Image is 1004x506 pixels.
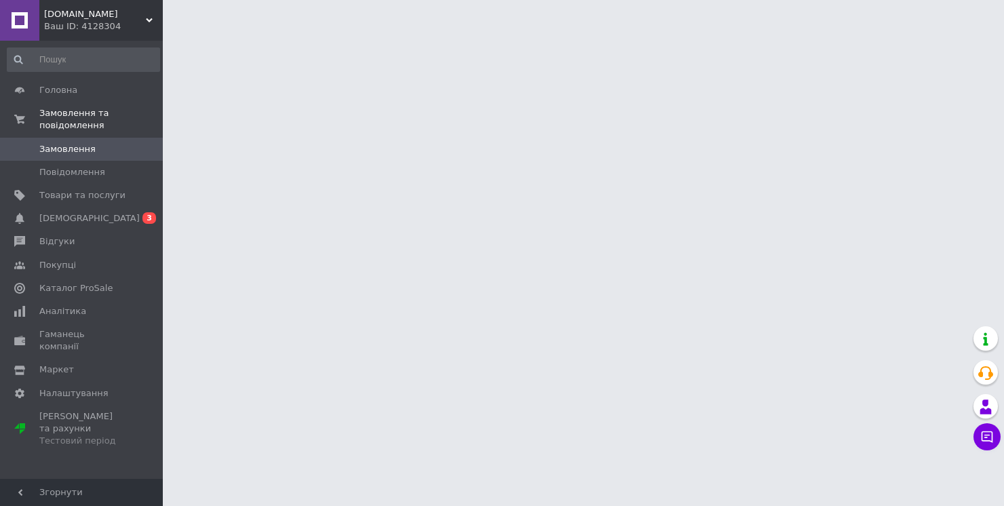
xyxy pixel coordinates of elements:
span: Головна [39,84,77,96]
span: Відгуки [39,235,75,248]
span: Каталог ProSale [39,282,113,294]
div: Ваш ID: 4128304 [44,20,163,33]
span: Покупці [39,259,76,271]
span: Замовлення та повідомлення [39,107,163,132]
span: Маркет [39,364,74,376]
span: 3 [142,212,156,224]
span: Замовлення [39,143,96,155]
span: Налаштування [39,387,109,400]
span: Гаманець компанії [39,328,125,353]
span: Аналітика [39,305,86,317]
span: Prikra.ua [44,8,146,20]
input: Пошук [7,47,160,72]
span: Повідомлення [39,166,105,178]
button: Чат з покупцем [973,423,1001,450]
span: Товари та послуги [39,189,125,201]
span: [DEMOGRAPHIC_DATA] [39,212,140,225]
div: Тестовий період [39,435,125,447]
span: [PERSON_NAME] та рахунки [39,410,125,448]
